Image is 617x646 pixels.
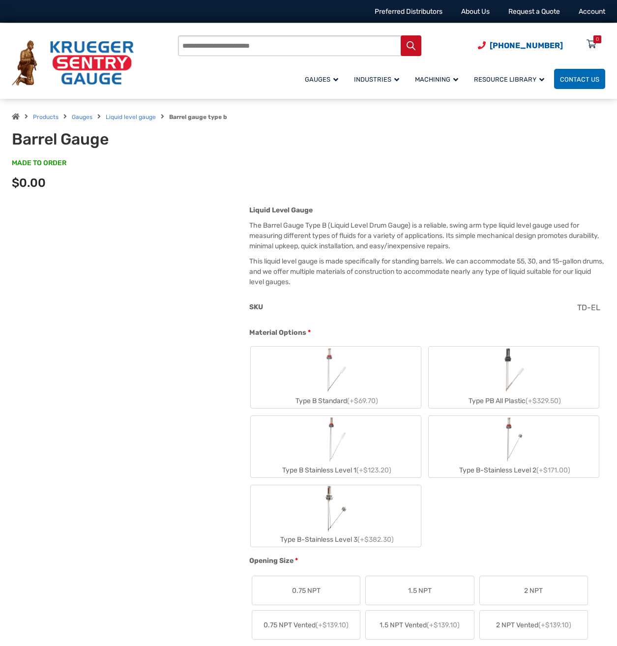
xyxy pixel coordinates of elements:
[299,67,348,90] a: Gauges
[427,621,460,629] span: (+$139.10)
[429,416,599,477] label: Type B-Stainless Level 2
[169,114,227,120] strong: Barrel gauge type b
[249,206,313,214] strong: Liquid Level Gauge
[249,220,605,251] p: The Barrel Gauge Type B (Liquid Level Drum Gauge) is a reliable, swing arm type liquid level gaug...
[596,35,599,43] div: 0
[12,40,134,86] img: Krueger Sentry Gauge
[461,7,490,16] a: About Us
[305,76,338,83] span: Gauges
[251,416,421,477] label: Type B Stainless Level 1
[308,327,311,338] abbr: required
[429,463,599,477] div: Type B-Stainless Level 2
[72,114,92,120] a: Gauges
[356,466,391,474] span: (+$123.20)
[490,41,563,50] span: [PHONE_NUMBER]
[357,535,394,544] span: (+$382.30)
[375,7,442,16] a: Preferred Distributors
[295,556,298,566] abbr: required
[316,621,349,629] span: (+$139.10)
[12,158,66,168] span: MADE TO ORDER
[380,620,460,630] span: 1.5 NPT Vented
[106,114,156,120] a: Liquid level gauge
[264,620,349,630] span: 0.75 NPT Vented
[538,621,571,629] span: (+$139.10)
[468,67,554,90] a: Resource Library
[251,463,421,477] div: Type B Stainless Level 1
[554,69,605,89] a: Contact Us
[577,303,600,312] span: TD-EL
[12,176,46,190] span: $0.00
[429,394,599,408] div: Type PB All Plastic
[354,76,399,83] span: Industries
[249,256,605,287] p: This liquid level gauge is made specifically for standing barrels. We can accommodate 55, 30, and...
[251,485,421,547] label: Type B-Stainless Level 3
[415,76,458,83] span: Machining
[536,466,570,474] span: (+$171.00)
[292,586,321,596] span: 0.75 NPT
[496,620,571,630] span: 2 NPT Vented
[33,114,59,120] a: Products
[478,39,563,52] a: Phone Number (920) 434-8860
[526,397,561,405] span: (+$329.50)
[409,67,468,90] a: Machining
[251,532,421,547] div: Type B-Stainless Level 3
[249,328,306,337] span: Material Options
[249,557,294,565] span: Opening Size
[560,76,599,83] span: Contact Us
[508,7,560,16] a: Request a Quote
[429,347,599,408] label: Type PB All Plastic
[408,586,432,596] span: 1.5 NPT
[12,130,249,148] h1: Barrel Gauge
[348,67,409,90] a: Industries
[474,76,544,83] span: Resource Library
[579,7,605,16] a: Account
[251,394,421,408] div: Type B Standard
[251,347,421,408] label: Type B Standard
[249,303,263,311] span: SKU
[524,586,543,596] span: 2 NPT
[347,397,378,405] span: (+$69.70)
